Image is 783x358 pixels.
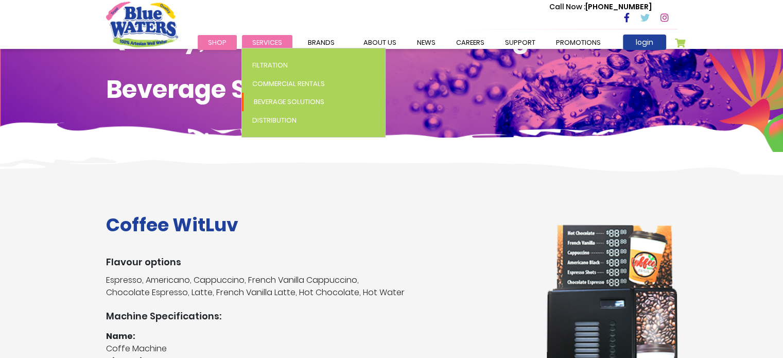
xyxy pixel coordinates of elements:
span: Shop [208,38,227,47]
a: store logo [106,2,178,47]
h1: Coffee WitLuv [106,214,531,236]
a: about us [353,35,407,50]
span: Beverage Solutions [254,97,324,107]
a: login [623,35,666,50]
h1: Beverage Solutions [106,75,677,105]
span: Services [252,38,282,47]
span: Call Now : [549,2,585,12]
span: Brands [308,38,335,47]
p: [PHONE_NUMBER] [549,2,652,12]
p: Espresso, Americano, Cappuccino, French Vanilla Cappuccino, Chocolate Espresso, Latte, French Van... [106,274,531,299]
span: Distribution [252,115,297,125]
p: Coffe Machine [106,343,531,355]
a: News [407,35,446,50]
a: support [495,35,546,50]
a: Promotions [546,35,611,50]
span: Filtration [252,60,288,70]
strong: Name: [106,330,135,342]
h1: Quality, Functional, Great Tasting [106,24,677,54]
span: Commercial Rentals [252,79,325,89]
h3: Machine Specifications: [106,311,531,322]
a: careers [446,35,495,50]
h3: Flavour options [106,257,531,268]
